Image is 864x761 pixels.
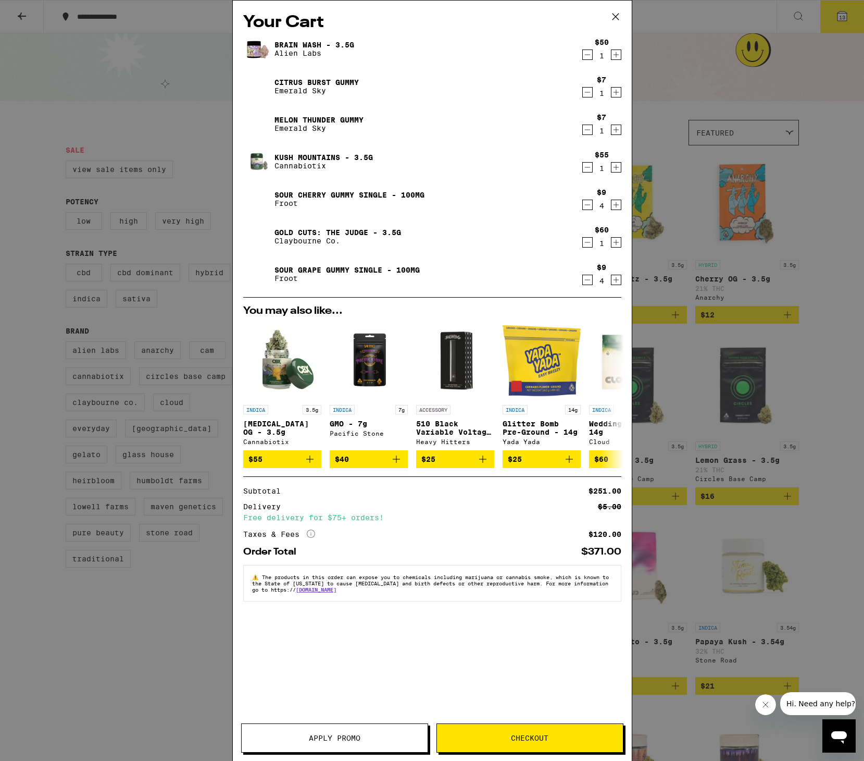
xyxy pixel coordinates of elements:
[582,50,593,60] button: Decrement
[503,322,581,450] a: Open page for Glitter Bomb Pre-Ground - 14g from Yada Yada
[274,41,354,49] a: Brain Wash - 3.5g
[243,547,304,557] div: Order Total
[582,275,593,285] button: Decrement
[597,127,606,135] div: 1
[243,72,272,101] img: Citrus Burst Gummy
[252,574,262,580] span: ⚠️
[595,239,609,248] div: 1
[581,547,621,557] div: $371.00
[421,455,435,463] span: $25
[243,405,268,414] p: INDICA
[274,116,364,124] a: Melon Thunder Gummy
[243,514,621,521] div: Free delivery for $75+ orders!
[511,734,548,742] span: Checkout
[248,455,262,463] span: $55
[243,147,272,176] img: Kush Mountains - 3.5g
[589,420,667,436] p: Wedding Cake - 14g
[274,228,401,237] a: Gold Cuts: The Judge - 3.5g
[274,191,424,199] a: Sour Cherry Gummy Single - 100mg
[416,450,494,468] button: Add to bag
[436,723,623,753] button: Checkout
[597,277,606,285] div: 4
[611,200,621,210] button: Increment
[296,586,336,593] a: [DOMAIN_NAME]
[611,125,621,135] button: Increment
[582,87,593,97] button: Decrement
[274,153,373,162] a: Kush Mountains - 3.5g
[597,113,606,121] div: $7
[243,450,321,468] button: Add to bag
[589,322,667,400] img: Cloud - Wedding Cake - 14g
[395,405,408,414] p: 7g
[582,162,593,173] button: Decrement
[755,694,776,715] iframe: Close message
[416,420,494,436] p: 510 Black Variable Voltage Battery & Charger
[597,202,606,210] div: 4
[611,162,621,173] button: Increment
[416,438,494,445] div: Heavy Hitters
[330,322,408,450] a: Open page for GMO - 7g from Pacific Stone
[582,125,593,135] button: Decrement
[335,455,349,463] span: $40
[822,719,856,753] iframe: Button to launch messaging window
[243,530,315,539] div: Taxes & Fees
[330,450,408,468] button: Add to bag
[503,405,528,414] p: INDICA
[243,260,272,289] img: Sour Grape Gummy Single - 100mg
[611,275,621,285] button: Increment
[274,274,420,283] p: Froot
[416,322,494,450] a: Open page for 510 Black Variable Voltage Battery & Charger from Heavy Hitters
[274,162,373,170] p: Cannabiotix
[588,487,621,495] div: $251.00
[589,405,614,414] p: INDICA
[274,266,420,274] a: Sour Grape Gummy Single - 100mg
[243,322,321,450] a: Open page for Jet Lag OG - 3.5g from Cannabiotix
[416,405,450,414] p: ACCESSORY
[274,124,364,132] p: Emerald Sky
[597,188,606,197] div: $9
[594,455,608,463] span: $60
[330,420,408,428] p: GMO - 7g
[595,226,609,234] div: $60
[611,50,621,60] button: Increment
[274,49,354,57] p: Alien Labs
[611,87,621,97] button: Increment
[309,734,360,742] span: Apply Promo
[503,420,581,436] p: Glitter Bomb Pre-Ground - 14g
[780,692,856,715] iframe: Message from company
[565,405,581,414] p: 14g
[597,89,606,97] div: 1
[582,200,593,210] button: Decrement
[274,199,424,207] p: Froot
[274,78,359,87] a: Citrus Burst Gummy
[611,237,621,248] button: Increment
[588,531,621,538] div: $120.00
[508,455,522,463] span: $25
[416,322,494,400] img: Heavy Hitters - 510 Black Variable Voltage Battery & Charger
[243,34,272,64] img: Brain Wash - 3.5g
[595,38,609,46] div: $50
[330,405,355,414] p: INDICA
[582,237,593,248] button: Decrement
[243,222,272,251] img: Gold Cuts: The Judge - 3.5g
[243,11,621,34] h2: Your Cart
[330,430,408,437] div: Pacific Stone
[243,503,288,510] div: Delivery
[595,164,609,173] div: 1
[243,322,321,400] img: Cannabiotix - Jet Lag OG - 3.5g
[243,185,272,214] img: Sour Cherry Gummy Single - 100mg
[243,438,321,445] div: Cannabiotix
[597,76,606,84] div: $7
[589,450,667,468] button: Add to bag
[598,503,621,510] div: $5.00
[243,109,272,139] img: Melon Thunder Gummy
[243,420,321,436] p: [MEDICAL_DATA] OG - 3.5g
[503,322,581,400] img: Yada Yada - Glitter Bomb Pre-Ground - 14g
[503,438,581,445] div: Yada Yada
[303,405,321,414] p: 3.5g
[503,450,581,468] button: Add to bag
[241,723,428,753] button: Apply Promo
[243,306,621,316] h2: You may also like...
[589,322,667,450] a: Open page for Wedding Cake - 14g from Cloud
[595,52,609,60] div: 1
